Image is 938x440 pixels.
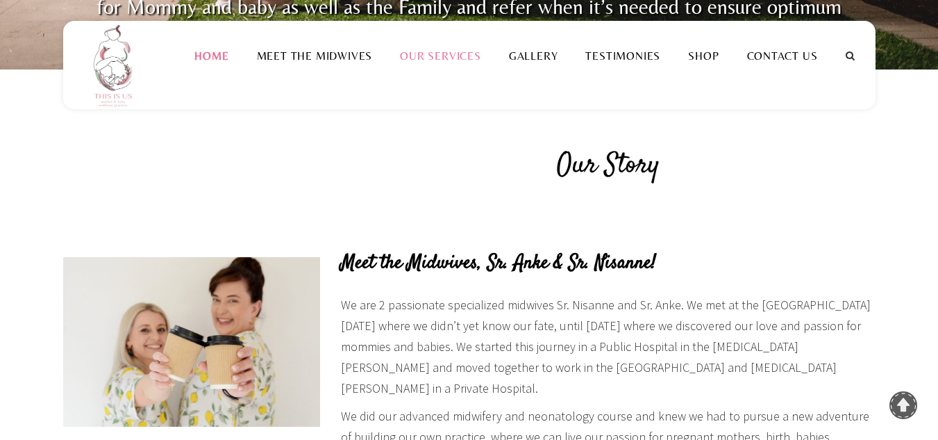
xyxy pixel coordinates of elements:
a: Home [181,49,242,63]
a: Contact Us [733,49,832,63]
a: Our Services [386,49,495,63]
strong: Meet the Midwives, Sr. Anke & Sr. Nisanne! [341,250,656,277]
a: To Top [889,391,917,419]
a: Testimonies [571,49,674,63]
a: Meet the Midwives [243,49,387,63]
p: We are 2 passionate specialized midwives Sr. Nisanne and Sr. Anke. We met at the [GEOGRAPHIC_DATA... [341,295,876,399]
img: This is us practice [84,21,146,109]
a: Gallery [495,49,572,63]
h2: Our Story [341,146,876,186]
img: 997DF1E5-05B3-46C1-AE5D-659CC829DC1B [63,257,320,427]
a: Shop [674,49,732,63]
